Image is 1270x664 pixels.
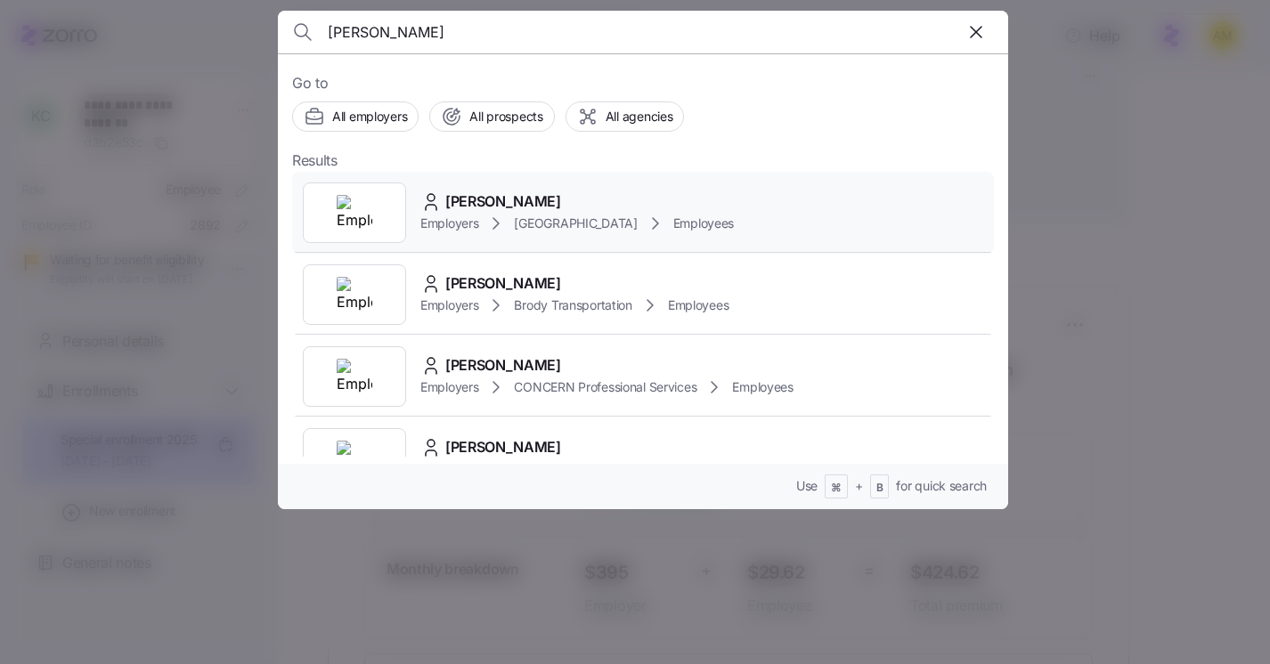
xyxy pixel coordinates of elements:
[332,108,407,126] span: All employers
[292,72,994,94] span: Go to
[831,481,842,496] span: ⌘
[445,436,561,458] span: [PERSON_NAME]
[292,101,419,132] button: All employers
[337,441,372,476] img: Employer logo
[673,215,734,232] span: Employees
[566,101,685,132] button: All agencies
[855,477,863,495] span: +
[445,190,561,213] span: [PERSON_NAME]
[445,354,561,377] span: [PERSON_NAME]
[429,101,554,132] button: All prospects
[420,215,478,232] span: Employers
[668,296,729,314] span: Employees
[445,272,561,295] span: [PERSON_NAME]
[337,277,372,312] img: Employer logo
[337,359,372,394] img: Employer logo
[337,195,372,231] img: Employer logo
[732,378,793,396] span: Employees
[514,296,631,314] span: Brody Transportation
[876,481,883,496] span: B
[796,477,818,495] span: Use
[514,215,637,232] span: [GEOGRAPHIC_DATA]
[514,378,696,396] span: CONCERN Professional Services
[606,108,673,126] span: All agencies
[420,378,478,396] span: Employers
[292,150,338,172] span: Results
[420,296,478,314] span: Employers
[896,477,987,495] span: for quick search
[469,108,542,126] span: All prospects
